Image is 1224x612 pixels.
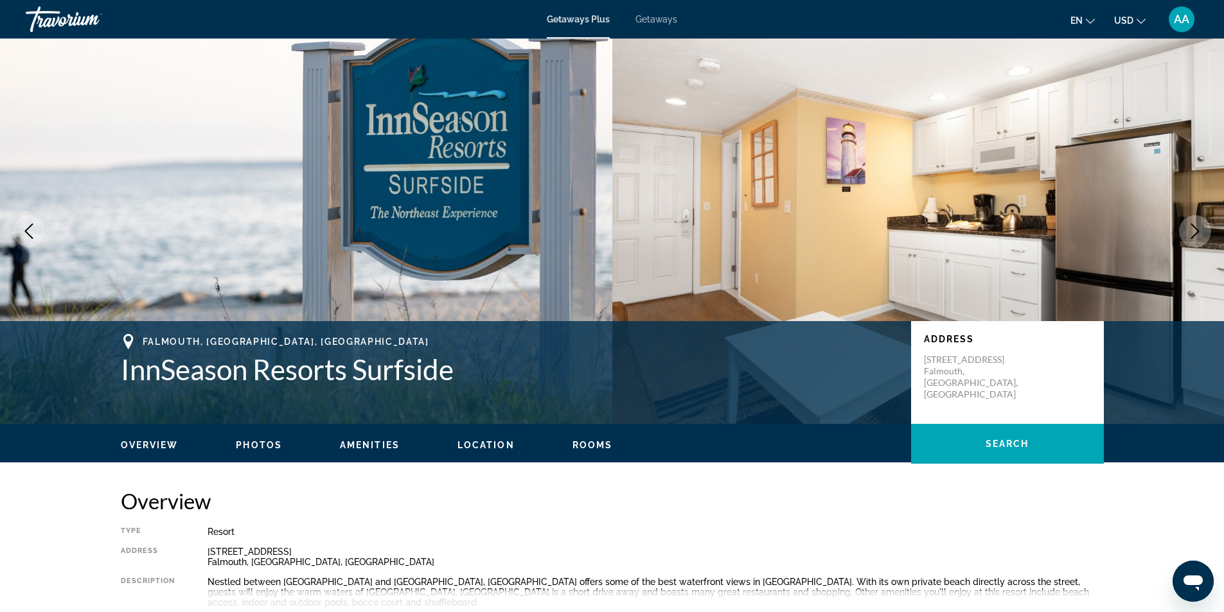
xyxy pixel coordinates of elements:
span: USD [1114,15,1133,26]
a: Getaways [635,14,677,24]
span: Rooms [572,440,613,450]
div: Resort [208,527,1104,537]
span: Location [457,440,515,450]
button: Search [911,424,1104,464]
span: Search [986,439,1029,449]
h1: InnSeason Resorts Surfside [121,353,898,386]
span: AA [1174,13,1189,26]
button: Change language [1070,11,1095,30]
span: Falmouth, [GEOGRAPHIC_DATA], [GEOGRAPHIC_DATA] [143,337,429,347]
button: Rooms [572,439,613,451]
button: Previous image [13,215,45,247]
p: [STREET_ADDRESS] Falmouth, [GEOGRAPHIC_DATA], [GEOGRAPHIC_DATA] [924,354,1027,400]
div: Nestled between [GEOGRAPHIC_DATA] and [GEOGRAPHIC_DATA], [GEOGRAPHIC_DATA] offers some of the bes... [208,577,1104,608]
button: User Menu [1165,6,1198,33]
h2: Overview [121,488,1104,514]
button: Overview [121,439,179,451]
div: [STREET_ADDRESS] Falmouth, [GEOGRAPHIC_DATA], [GEOGRAPHIC_DATA] [208,546,1104,567]
span: Overview [121,440,179,450]
button: Next image [1179,215,1211,247]
button: Location [457,439,515,451]
a: Getaways Plus [547,14,610,24]
div: Description [121,577,175,608]
span: Amenities [340,440,400,450]
button: Change currency [1114,11,1146,30]
a: Travorium [26,3,154,36]
button: Amenities [340,439,400,451]
span: en [1070,15,1083,26]
p: Address [924,334,1091,344]
span: Photos [236,440,282,450]
iframe: Button to launch messaging window [1173,561,1214,602]
div: Type [121,527,175,537]
button: Photos [236,439,282,451]
div: Address [121,546,175,567]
